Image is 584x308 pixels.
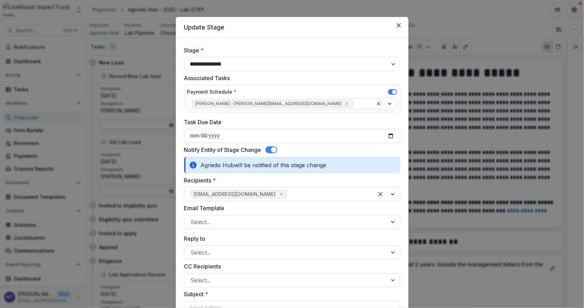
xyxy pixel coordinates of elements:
[184,157,400,173] div: Agriedo Hub will be notified of this stage change
[375,100,383,108] div: Clear selected options
[184,176,396,185] label: Recipients
[184,234,396,243] label: Reply to
[375,189,386,200] div: Clear selected options
[393,20,404,31] button: Close
[343,100,350,107] div: Remove Miriam Mwangi - miriam@lifund.org
[196,101,342,106] span: [PERSON_NAME] - [PERSON_NAME][EMAIL_ADDRESS][DOMAIN_NAME]
[194,191,276,197] span: [EMAIL_ADDRESS][DOMAIN_NAME]
[184,262,396,271] label: CC Recipients
[184,146,261,154] label: Notify Entity of Stage Change
[278,191,285,198] div: Remove agriedoltd@gmail.com
[176,17,408,38] header: Update Stage
[184,290,396,298] label: Subject
[184,74,396,82] label: Associated Tasks
[184,46,396,54] label: Stage
[184,204,396,212] label: Email Template
[187,88,237,95] label: Payment Schedule
[184,118,396,126] label: Task Due Date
